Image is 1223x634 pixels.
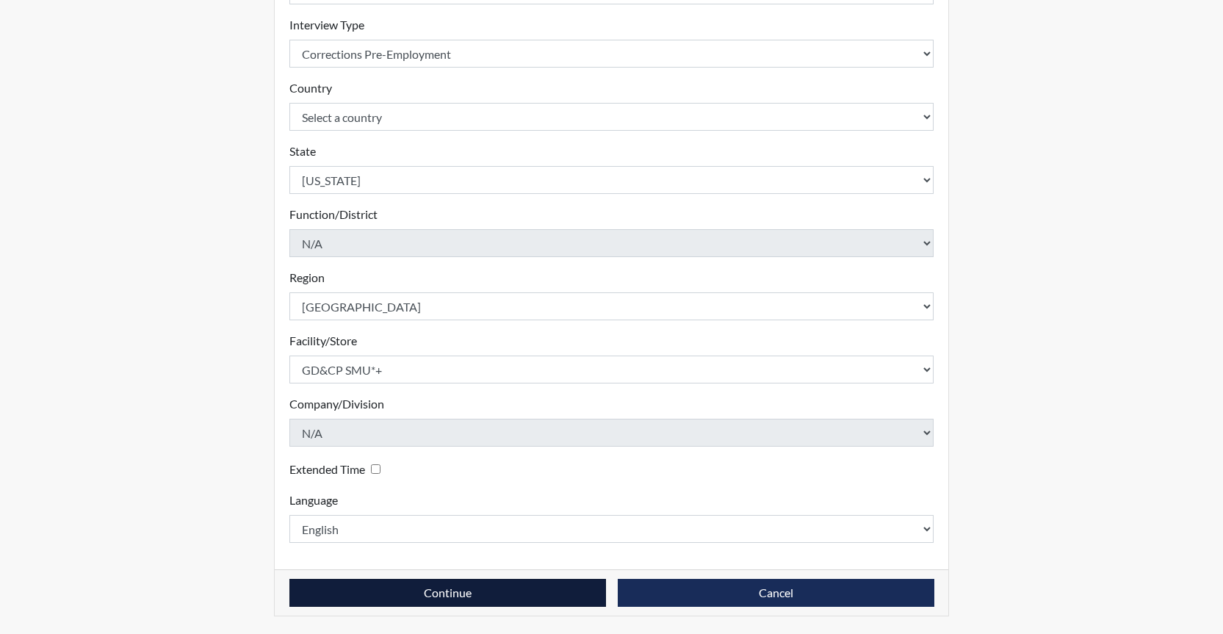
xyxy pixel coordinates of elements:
label: Extended Time [289,461,365,478]
button: Continue [289,579,606,607]
div: Checking this box will provide the interviewee with an accomodation of extra time to answer each ... [289,458,386,480]
button: Cancel [618,579,934,607]
label: State [289,143,316,160]
label: Language [289,491,338,509]
label: Region [289,269,325,287]
label: Country [289,79,332,97]
label: Function/District [289,206,378,223]
label: Interview Type [289,16,364,34]
label: Company/Division [289,395,384,413]
label: Facility/Store [289,332,357,350]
